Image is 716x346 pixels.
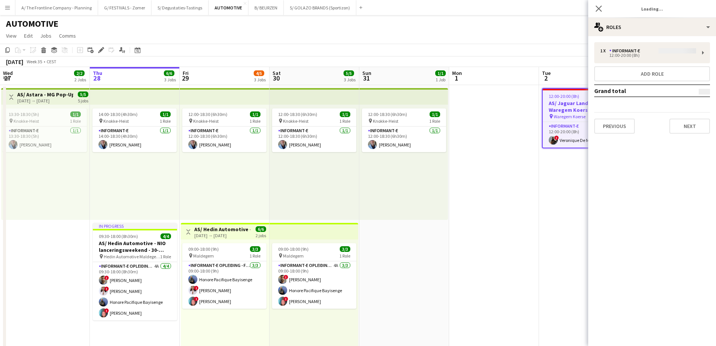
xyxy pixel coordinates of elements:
button: G/ FESTIVALS - Zomer [98,0,151,15]
app-job-card: 14:00-18:30 (4h30m)1/1 Knokke-Heist1 RoleInformant-e1/114:00-18:30 (4h30m)[PERSON_NAME] [92,108,177,152]
h3: AS/ Jaguar Landrover - Waregem Koerse [543,100,625,113]
a: View [3,31,20,41]
span: 1/1 [250,111,260,117]
app-card-role: Informant-e Opleiding - Formation3/309:00-18:00 (9h)Honore Pacifique Bayisenge![PERSON_NAME]![PER... [182,261,266,309]
span: Maldegem [283,253,304,259]
span: Mon [452,70,462,76]
span: 28 [92,74,102,82]
span: Fri [183,70,189,76]
h3: AS/ Hedin Automotive - NIO lanceringsweekend - 30-31/08, 06-07/09 en 13-14/09 [93,240,177,253]
span: 3/3 [250,246,260,252]
span: 12:00-20:00 (8h) [549,93,579,99]
span: Comms [59,32,76,39]
span: Knokke-Heist [103,118,129,124]
span: Thu [93,70,102,76]
span: 09:30-18:00 (8h30m) [99,233,138,239]
span: Jobs [40,32,51,39]
h3: AS/ Hedin Automotive - NIO lanceringsweekend - 30-31/08, 06-07/09 en 13-14/09 [194,226,250,233]
span: Tue [542,70,551,76]
span: Hedin Automotive Maldegem - Maldegem [104,254,160,259]
div: 2 Jobs [74,77,86,82]
div: 2 jobs [256,232,266,238]
span: ! [104,276,109,280]
app-card-role: Informant-e1/114:00-18:30 (4h30m)[PERSON_NAME] [92,127,177,152]
span: 12:00-18:30 (6h30m) [278,111,317,117]
span: Week 35 [25,59,44,64]
div: 12:00-18:30 (6h30m)1/1 Knokke-Heist1 RoleInformant-e1/112:00-18:30 (6h30m)[PERSON_NAME] [272,108,356,152]
span: Edit [24,32,33,39]
span: 4/4 [160,233,171,239]
div: In progress [93,223,177,229]
span: ! [194,286,198,290]
span: 13:30-18:30 (5h) [9,111,39,117]
span: 1 Role [70,118,81,124]
a: Jobs [37,31,54,41]
app-card-role: Informant-e1/113:30-18:30 (5h)[PERSON_NAME] [3,127,87,152]
span: ! [104,287,109,291]
div: 3 Jobs [344,77,356,82]
span: 1/1 [70,111,81,117]
button: AUTOMOTIVE [209,0,248,15]
div: 3 Jobs [164,77,176,82]
div: 1 Job [436,77,445,82]
span: 2/2 [74,70,85,76]
div: [DATE] → [DATE] [194,233,250,238]
div: [DATE] [6,58,23,66]
div: 5 jobs [78,97,88,104]
span: 6/6 [256,226,266,232]
app-job-card: 12:00-18:30 (6h30m)1/1 Knokke-Heist1 RoleInformant-e1/112:00-18:30 (6h30m)[PERSON_NAME] [182,108,266,152]
span: ! [194,297,198,301]
span: 30 [271,74,281,82]
span: View [6,32,17,39]
span: 1 Role [339,253,350,259]
app-job-card: 12:00-18:30 (6h30m)1/1 Knokke-Heist1 RoleInformant-e1/112:00-18:30 (6h30m)[PERSON_NAME] [362,108,446,152]
span: Knokke-Heist [193,118,219,124]
span: 1 Role [160,118,171,124]
div: [DATE] → [DATE] [17,98,73,104]
app-job-card: 13:30-18:30 (5h)1/1 Knokke-Heist1 RoleInformant-e1/113:30-18:30 (5h)[PERSON_NAME] [3,108,87,152]
span: Knokke-Heist [14,118,39,124]
span: 12:00-18:30 (6h30m) [188,111,227,117]
app-job-card: In progress09:30-18:00 (8h30m)4/4AS/ Hedin Automotive - NIO lanceringsweekend - 30-31/08, 06-07/0... [93,223,177,320]
button: S/ GOLAZO BRANDS (Sportizon) [284,0,356,15]
button: Add role [594,66,710,81]
span: 3/3 [340,246,350,252]
h3: Loading... [588,4,716,14]
button: Previous [594,119,635,134]
span: 6/6 [164,70,174,76]
span: Waregem Koerse [554,114,586,119]
app-card-role: Informant-e1/112:00-20:00 (8h)!Veronique De Man [543,122,625,148]
span: 1 Role [429,118,440,124]
app-card-role: Informant-e1/112:00-18:30 (6h30m)[PERSON_NAME] [182,127,266,152]
span: 1 Role [250,118,260,124]
span: 1/1 [430,111,440,117]
app-card-role: Informant-e1/112:00-18:30 (6h30m)[PERSON_NAME] [272,127,356,152]
app-job-card: 09:00-18:00 (9h)3/3 Maldegem1 RoleInformant-e Opleiding - Formation3/309:00-18:00 (9h)Honore Paci... [182,243,266,309]
span: 5/5 [344,70,354,76]
a: Edit [21,31,36,41]
app-card-role: Informant-e Opleiding - Formation4A3/309:00-18:00 (9h)![PERSON_NAME]Honore Pacifique Bayisenge![P... [272,261,356,309]
h3: AS/ Astara - MG Pop-Up Knokke [17,91,73,98]
span: 1/1 [160,111,171,117]
span: ! [284,275,288,279]
app-card-role: Informant-e1/112:00-18:30 (6h30m)[PERSON_NAME] [362,127,446,152]
span: 31 [361,74,371,82]
span: 09:00-18:00 (9h) [188,246,219,252]
span: ! [104,308,109,313]
button: A/ The Frontline Company - Planning [15,0,98,15]
span: 1/1 [340,111,350,117]
span: Maldegem [193,253,214,259]
div: CEST [47,59,56,64]
button: B/ BEURZEN [248,0,284,15]
span: 4/5 [254,70,264,76]
span: 2 [541,74,551,82]
span: 1 Role [250,253,260,259]
span: 27 [2,74,13,82]
span: 1 [451,74,462,82]
td: Grand total [594,85,679,97]
app-card-role: Informant-e Opleiding - Formation4A4/409:30-18:00 (8h30m)![PERSON_NAME]![PERSON_NAME]Honore Pacif... [93,262,177,320]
